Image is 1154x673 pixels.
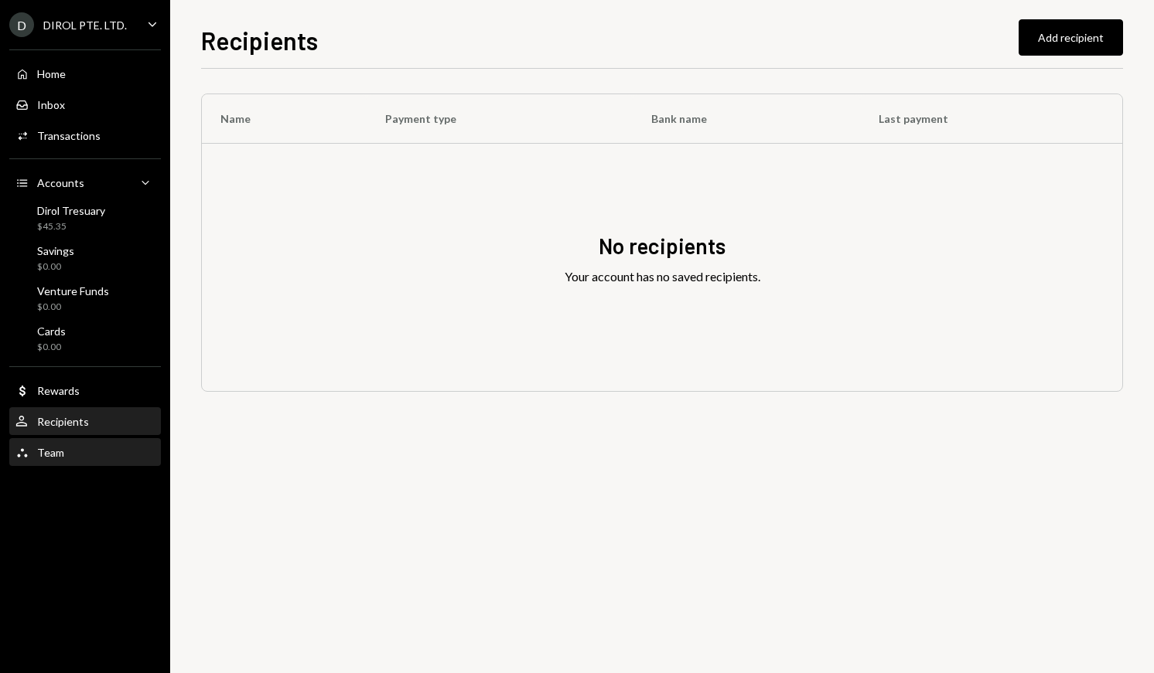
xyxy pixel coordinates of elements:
div: Your account has no saved recipients. [565,267,760,286]
a: Home [9,59,161,87]
div: Venture Funds [37,284,109,297]
a: Cards$0.00 [9,320,161,357]
div: $0.00 [37,260,74,274]
div: Dirol Tresuary [37,204,105,217]
a: Accounts [9,168,161,196]
div: Transactions [37,129,101,142]
div: Accounts [37,176,84,189]
div: $0.00 [37,341,66,354]
h1: Recipients [201,25,318,56]
a: Recipients [9,407,161,435]
button: Add recipient [1019,19,1123,56]
a: Team [9,438,161,466]
div: Home [37,67,66,80]
div: Rewards [37,384,80,397]
a: Rewards [9,376,161,404]
div: Inbox [37,98,65,111]
div: Savings [37,244,74,257]
a: Savings$0.00 [9,240,161,277]
th: Bank name [633,94,860,144]
th: Payment type [367,94,633,144]
div: Recipients [37,415,89,428]
a: Inbox [9,90,161,118]
a: Dirol Tresuary$45.35 [9,199,161,236]
a: Venture Funds$0.00 [9,280,161,317]
div: $0.00 [37,301,109,314]
div: Cards [37,325,66,338]
th: Last payment [860,94,1122,144]
div: D [9,12,34,37]
div: DIROL PTE. LTD. [43,19,127,32]
div: Team [37,446,64,459]
div: $45.35 [37,220,105,233]
th: Name [202,94,367,144]
div: No recipients [599,231,726,261]
a: Transactions [9,121,161,149]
